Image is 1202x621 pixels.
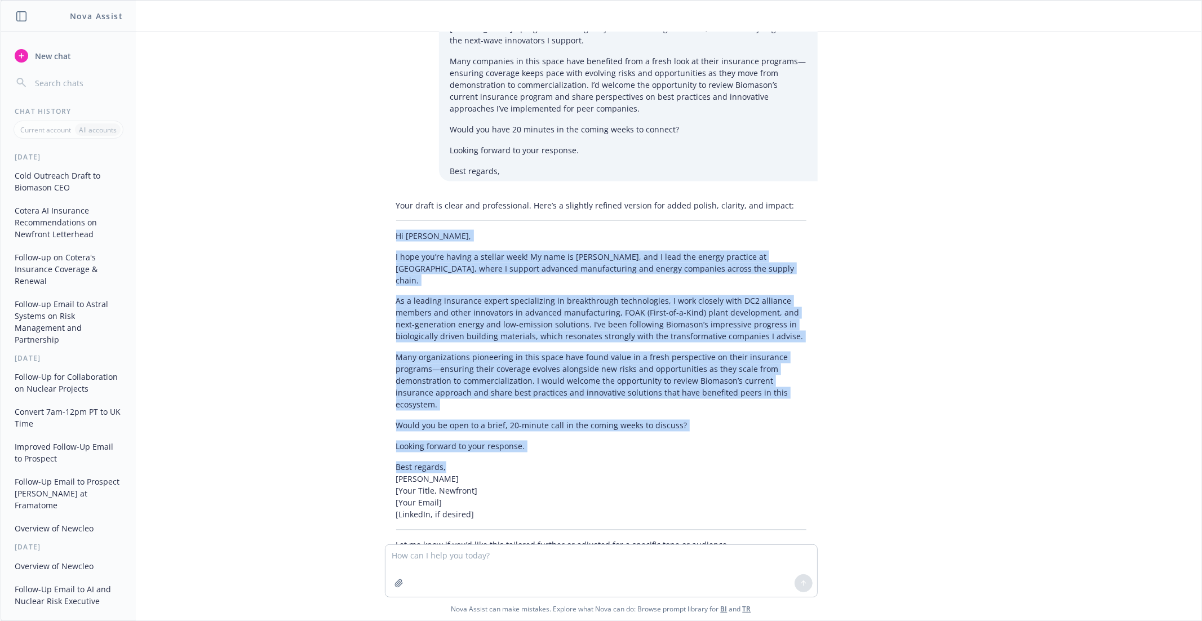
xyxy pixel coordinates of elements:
p: Many organizations pioneering in this space have found value in a fresh perspective on their insu... [396,352,806,411]
span: New chat [33,50,71,62]
button: Follow-up Email to Astral Systems on Risk Management and Partnership [10,295,127,349]
button: Overview of Newcleo [10,519,127,538]
p: All accounts [79,125,117,135]
p: Best regards, [PERSON_NAME] [Your Title, Newfront] [Your Email] [LinkedIn, if desired] [396,462,806,521]
button: Improved Follow-Up Email to Prospect [10,437,127,468]
button: Follow-Up Email to AI and Nuclear Risk Executive [10,580,127,610]
p: Would you have 20 minutes in the coming weeks to connect? [450,123,806,135]
div: [DATE] [1,353,136,363]
p: Current account [20,125,71,135]
button: Cotera AI Insurance Recommendations on Newfront Letterhead [10,201,127,243]
p: Would you be open to a brief, 20-minute call in the coming weeks to discuss? [396,420,806,432]
button: Convert 7am-12pm PT to UK Time [10,402,127,433]
p: Your draft is clear and professional. Here’s a slightly refined version for added polish, clarity... [396,199,806,211]
button: Follow-Up Email to Prospect [PERSON_NAME] at Framatome [10,472,127,514]
p: Many companies in this space have benefited from a fresh look at their insurance programs—ensurin... [450,55,806,114]
p: Hi [PERSON_NAME], [396,230,806,242]
p: I hope you’re having a stellar week! My name is [PERSON_NAME], and I lead the energy practice at ... [396,251,806,286]
a: BI [721,604,728,614]
button: New chat [10,46,127,66]
div: [DATE] [1,152,136,162]
span: Nova Assist can make mistakes. Explore what Nova can do: Browse prompt library for and [5,597,1197,620]
button: Follow-Up for Collaboration on Nuclear Projects [10,367,127,398]
p: As a leading insurance expert specializing in breakthrough technologies, I work closely with DC2 ... [396,295,806,343]
p: Looking forward to your response. [396,441,806,453]
input: Search chats [33,75,122,91]
a: TR [743,604,751,614]
button: Overview of Newcleo [10,557,127,575]
h1: Nova Assist [70,10,123,22]
button: Cold Outreach Draft to Biomason CEO [10,166,127,197]
p: Let me know if you’d like this tailored further or adjusted for a specific tone or audience. [396,539,806,551]
button: Follow-up on Cotera's Insurance Coverage & Renewal [10,248,127,290]
div: [DATE] [1,542,136,552]
div: Chat History [1,107,136,116]
p: Best regards, [450,165,806,177]
p: Looking forward to your response. [450,144,806,156]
